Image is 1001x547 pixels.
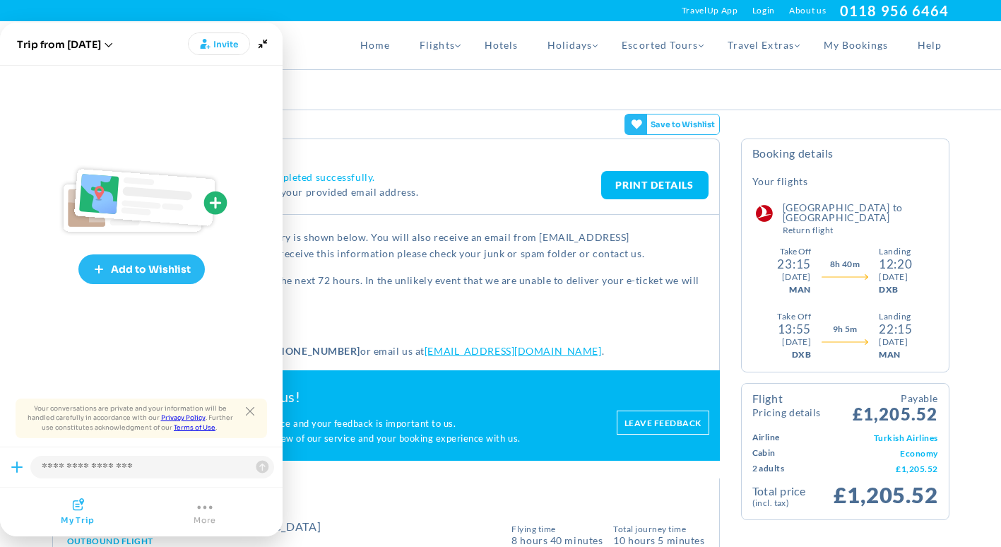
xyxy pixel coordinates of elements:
h2: Flight Details [64,490,709,505]
strong: [PHONE_NUMBER] [267,345,360,357]
a: [EMAIL_ADDRESS][DOMAIN_NAME] [425,345,602,357]
p: For any further assistance please call us on or email us at . [64,343,709,359]
div: Take Off [777,310,811,323]
h2: Booking Confirmation [64,146,709,160]
a: Travel Extras [713,21,809,69]
small: Pricing Details [752,408,821,418]
a: Holidays [533,21,607,69]
td: £1,205.52 [815,461,938,476]
a: Help [903,21,949,69]
div: [DATE] [879,271,912,283]
h4: Booking Details [752,146,938,171]
div: [DATE] [782,271,811,283]
td: Cabin [752,445,815,461]
p: Your booking has been created and the itinerary is shown below. You will also receive an email fr... [64,229,709,262]
div: Take Off [780,245,811,258]
a: Escorted Tours [607,21,713,69]
a: Leave feedback [617,411,709,435]
td: Airline [752,430,815,445]
span: Outbound Flight [67,536,153,546]
div: [DATE] [879,336,912,348]
td: Turkish Airlines [815,430,938,445]
div: 22:15 [879,323,912,336]
span: £1,205.52 [834,481,937,508]
small: (Incl. Tax) [752,497,834,509]
div: DXB [879,283,912,296]
small: Return Flight [783,226,938,235]
td: Economy [815,445,938,461]
h2: Please share your experience with us! [63,388,603,406]
div: MAN [879,348,912,361]
a: Flights [405,21,469,69]
div: 12:20 [879,258,912,271]
div: 23:15 [777,258,810,271]
span: 10 hours 5 Minutes [613,534,704,546]
span: Total Journey Time [613,525,704,534]
h4: Flight [752,393,821,418]
div: Landing [879,310,912,323]
span: 8 Hours 40 Minutes [511,534,603,546]
span: Flying Time [511,525,603,534]
td: 2 Adults [752,461,815,476]
h5: Your Flights [752,175,808,189]
div: 13:55 [778,323,811,336]
p: We are continuously working to improve our service and your feedback is important to us. We will ... [63,416,603,447]
p: A confirmation email has been sent to your provided email address. [99,184,601,200]
div: MAN [789,283,810,296]
span: 9h 5m [833,323,858,336]
span: 8h 40m [830,258,860,271]
span: £1,205.52 [853,391,938,423]
div: DXB [792,348,811,361]
a: My Bookings [809,21,904,69]
a: 0118 956 6464 [840,2,949,19]
a: Home [345,21,405,69]
a: PRINT DETAILS [601,171,709,199]
small: Payable [853,391,938,406]
a: Hotels [470,21,533,69]
img: Turkish Airlines [750,203,778,224]
div: Landing [879,245,912,258]
gamitee-button: Get your friends' opinions [624,114,720,135]
p: You should expect to receive your e-ticket in the next 72 hours. In the unlikely event that we ar... [64,272,709,305]
h4: Thank You. Your booking has been completed successfully. [99,171,601,184]
h5: [GEOGRAPHIC_DATA] to [GEOGRAPHIC_DATA] [783,203,938,235]
div: [DATE] [782,336,811,348]
td: Total Price [752,483,834,509]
